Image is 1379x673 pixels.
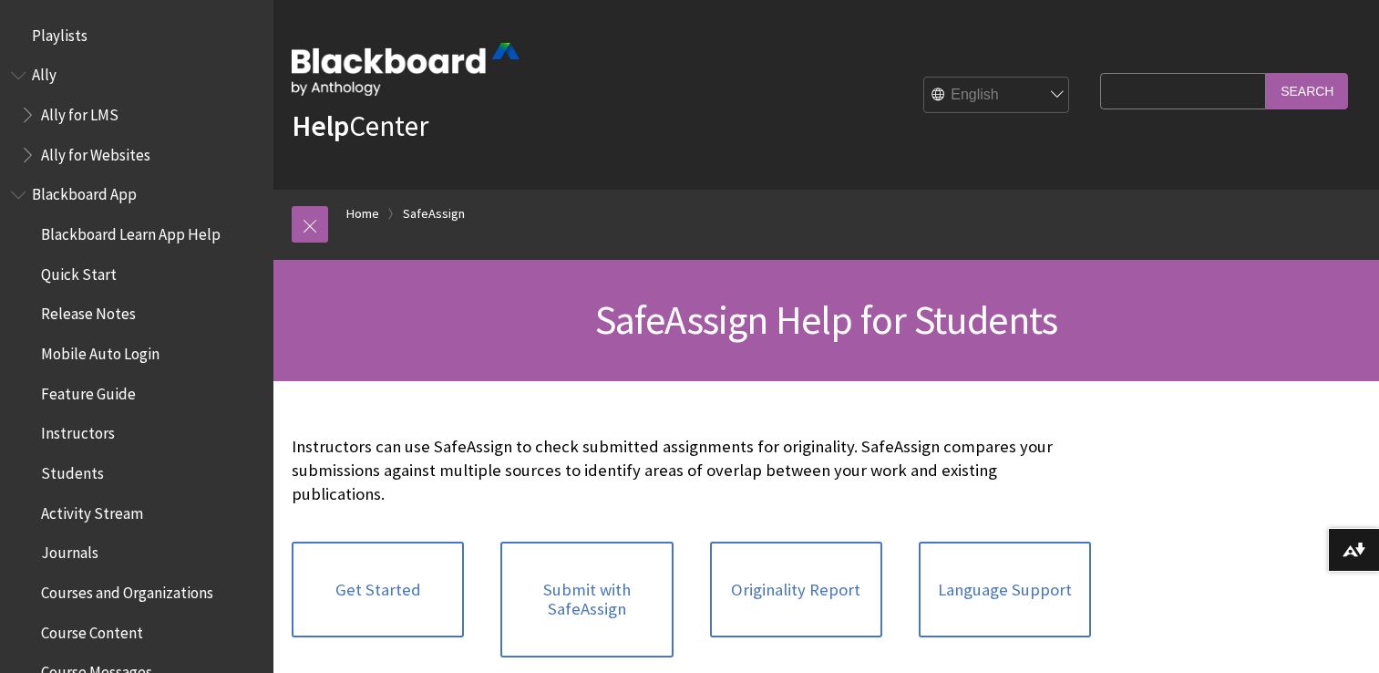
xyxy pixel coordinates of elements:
[1266,73,1348,109] input: Search
[41,577,213,602] span: Courses and Organizations
[403,202,465,225] a: SafeAssign
[41,219,221,243] span: Blackboard Learn App Help
[292,108,349,144] strong: Help
[11,60,262,171] nav: Book outline for Anthology Ally Help
[41,99,118,124] span: Ally for LMS
[41,498,143,523] span: Activity Stream
[292,43,520,96] img: Blackboard by Anthology
[41,378,136,403] span: Feature Guide
[41,458,104,482] span: Students
[41,259,117,284] span: Quick Start
[346,202,379,225] a: Home
[595,295,1058,345] span: SafeAssign Help for Students
[41,338,160,363] span: Mobile Auto Login
[292,435,1091,507] p: Instructors can use SafeAssign to check submitted assignments for originality. SafeAssign compare...
[41,538,98,563] span: Journals
[32,20,87,45] span: Playlists
[41,617,143,642] span: Course Content
[500,542,673,657] a: Submit with SafeAssign
[924,78,1070,114] select: Site Language Selector
[41,299,136,324] span: Release Notes
[292,108,428,144] a: HelpCenter
[710,542,882,638] a: Originality Report
[919,542,1091,638] a: Language Support
[292,542,464,638] a: Get Started
[32,60,57,85] span: Ally
[32,180,137,204] span: Blackboard App
[41,140,150,164] span: Ally for Websites
[41,419,115,443] span: Instructors
[11,20,262,51] nav: Book outline for Playlists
